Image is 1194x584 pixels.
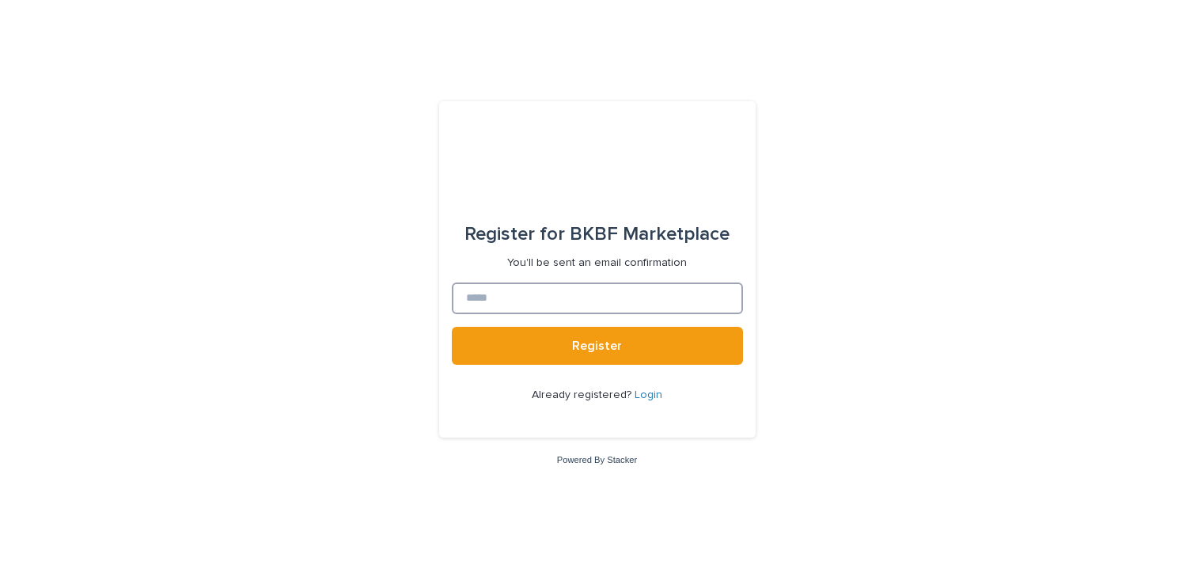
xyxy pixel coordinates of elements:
span: Register [572,339,622,352]
span: Register for [464,225,565,244]
a: Powered By Stacker [557,455,637,465]
a: Login [635,389,662,400]
img: l65f3yHPToSKODuEVUav [517,139,677,187]
span: Already registered? [532,389,635,400]
div: BKBF Marketplace [464,212,730,256]
button: Register [452,327,743,365]
p: You'll be sent an email confirmation [507,256,687,270]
